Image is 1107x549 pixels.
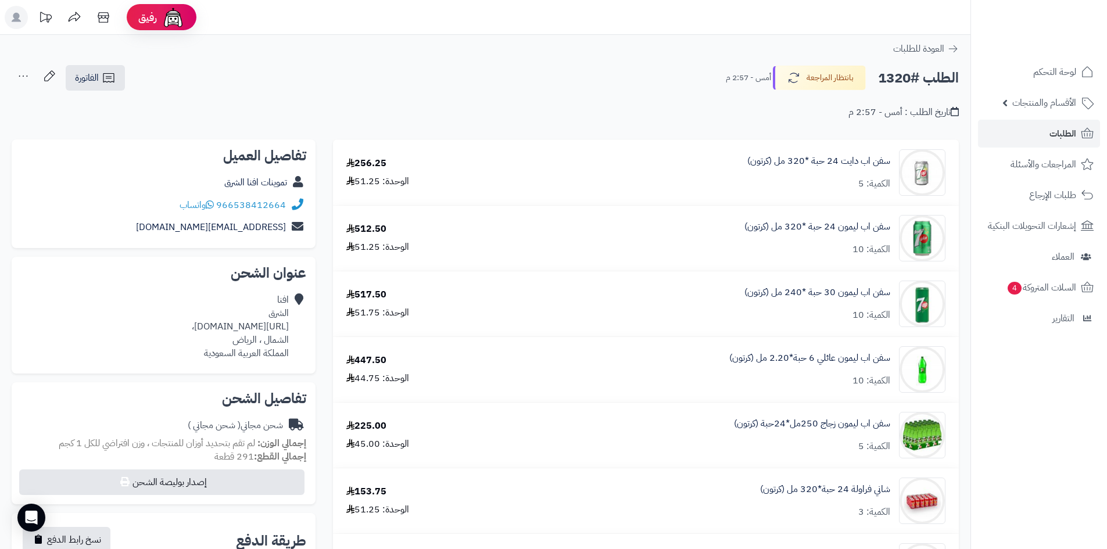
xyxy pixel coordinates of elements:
span: الفاتورة [75,71,99,85]
div: الوحدة: 51.75 [346,306,409,320]
a: سفن اب ليمون 30 حبة *240 مل (كرتون) [744,286,890,299]
h2: الطلب #1320 [878,66,959,90]
a: الطلبات [978,120,1100,148]
span: 4 [1007,281,1022,295]
span: التقارير [1052,310,1074,326]
div: 512.50 [346,223,386,236]
a: تحديثات المنصة [31,6,60,32]
a: تموينات افنا الشرق [224,175,287,189]
img: 1747540408-7a431d2a-4456-4a4d-8b76-9a07e3ea-90x90.jpg [900,149,945,196]
div: تاريخ الطلب : أمس - 2:57 م [848,106,959,119]
span: ( شحن مجاني ) [188,418,241,432]
a: شاني فراولة 24 حبة*320 مل (كرتون) [760,483,890,496]
span: الأقسام والمنتجات [1012,95,1076,111]
a: سفن اب ليمون 24 حبة *320 مل (كرتون) [744,220,890,234]
img: 1747542077-4f066927-1750-4e9d-9c34-ff2f7387-90x90.jpg [900,478,945,524]
a: إشعارات التحويلات البنكية [978,212,1100,240]
h2: تفاصيل العميل [21,149,306,163]
span: الطلبات [1049,125,1076,142]
span: إشعارات التحويلات البنكية [988,218,1076,234]
div: 256.25 [346,157,386,170]
div: 517.50 [346,288,386,302]
div: الوحدة: 51.25 [346,241,409,254]
h2: عنوان الشحن [21,266,306,280]
span: طلبات الإرجاع [1029,187,1076,203]
small: أمس - 2:57 م [726,72,771,84]
a: السلات المتروكة4 [978,274,1100,302]
img: 1747541821-41b3e9c9-b122-4b85-a7a7-6bf0eb40-90x90.jpg [900,412,945,458]
div: الكمية: 10 [852,374,890,387]
div: الكمية: 10 [852,308,890,322]
div: الكمية: 5 [858,177,890,191]
img: 1747541306-e6e5e2d5-9b67-463e-b81b-59a02ee4-90x90.jpg [900,346,945,393]
h2: تفاصيل الشحن [21,392,306,406]
img: logo-2.png [1028,10,1096,35]
a: واتساب [180,198,214,212]
a: [EMAIL_ADDRESS][DOMAIN_NAME] [136,220,286,234]
a: لوحة التحكم [978,58,1100,86]
a: 966538412664 [216,198,286,212]
strong: إجمالي الوزن: [257,436,306,450]
div: الوحدة: 45.00 [346,437,409,451]
small: 291 قطعة [214,450,306,464]
a: التقارير [978,304,1100,332]
div: الوحدة: 44.75 [346,372,409,385]
span: العودة للطلبات [893,42,944,56]
a: المراجعات والأسئلة [978,150,1100,178]
a: سفن اب ليمون عائلي 6 حبة*2.20 مل (كرتون) [729,351,890,365]
a: العودة للطلبات [893,42,959,56]
img: 1747540602-UsMwFj3WdUIJzISPTZ6ZIXs6lgAaNT6J-90x90.jpg [900,215,945,261]
h2: طريقة الدفع [236,534,306,548]
div: 153.75 [346,485,386,498]
span: المراجعات والأسئلة [1011,156,1076,173]
a: الفاتورة [66,65,125,91]
img: ai-face.png [162,6,185,29]
div: الكمية: 3 [858,505,890,519]
span: نسخ رابط الدفع [47,533,101,547]
button: بانتظار المراجعة [773,66,866,90]
div: الكمية: 5 [858,440,890,453]
button: إصدار بوليصة الشحن [19,469,304,495]
div: 225.00 [346,419,386,433]
span: لم تقم بتحديد أوزان للمنتجات ، وزن افتراضي للكل 1 كجم [59,436,255,450]
span: السلات المتروكة [1006,279,1076,296]
span: لوحة التحكم [1033,64,1076,80]
div: الكمية: 10 [852,243,890,256]
div: الوحدة: 51.25 [346,503,409,516]
div: Open Intercom Messenger [17,504,45,532]
span: العملاء [1052,249,1074,265]
a: سفن اب دايت 24 حبة *320 مل (كرتون) [747,155,890,168]
a: سفن اب ليمون زجاج 250مل*24حبة (كرتون) [734,417,890,430]
div: افنا الشرق [URL][DOMAIN_NAME]، الشمال ، الرياض المملكة العربية السعودية [192,293,289,360]
div: شحن مجاني [188,419,283,432]
span: رفيق [138,10,157,24]
a: العملاء [978,243,1100,271]
img: 1747541124-caa6673e-b677-477c-bbb4-b440b79b-90x90.jpg [900,281,945,327]
div: 447.50 [346,354,386,367]
div: الوحدة: 51.25 [346,175,409,188]
a: طلبات الإرجاع [978,181,1100,209]
strong: إجمالي القطع: [254,450,306,464]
